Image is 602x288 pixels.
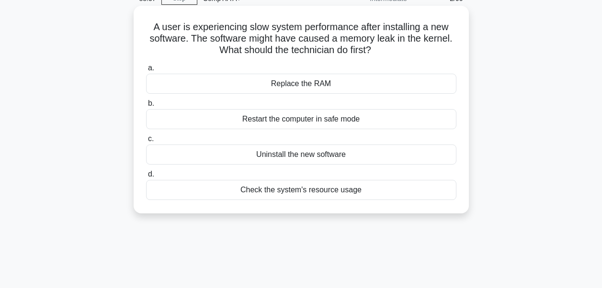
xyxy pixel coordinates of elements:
span: c. [148,134,154,143]
div: Replace the RAM [146,74,456,94]
span: d. [148,170,154,178]
div: Uninstall the new software [146,144,456,165]
div: Check the system's resource usage [146,180,456,200]
div: Restart the computer in safe mode [146,109,456,129]
span: b. [148,99,154,107]
span: a. [148,64,154,72]
h5: A user is experiencing slow system performance after installing a new software. The software migh... [145,21,457,56]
